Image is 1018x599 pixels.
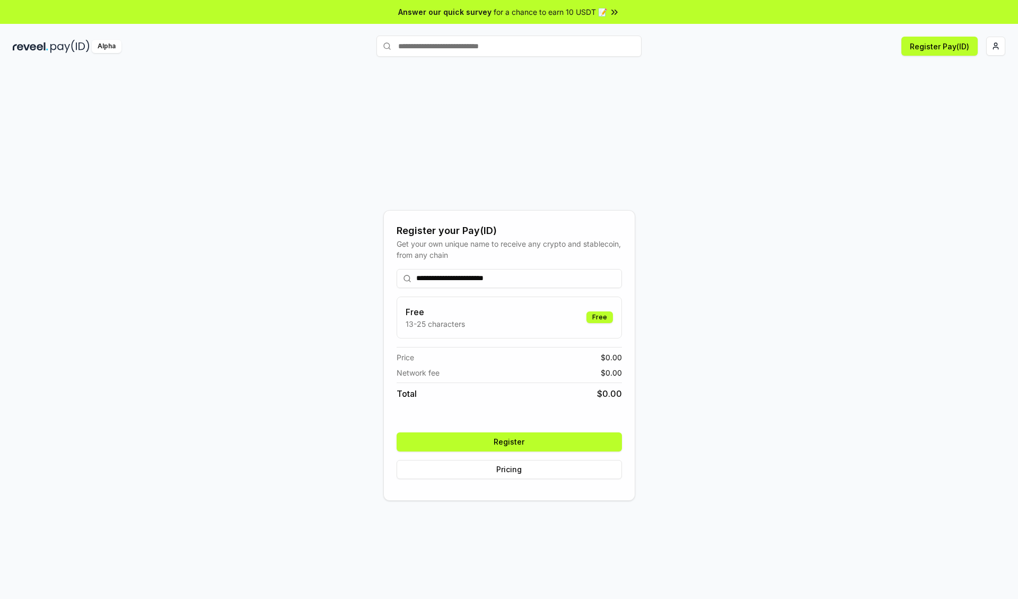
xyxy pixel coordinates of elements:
[406,306,465,318] h3: Free
[597,387,622,400] span: $ 0.00
[601,367,622,378] span: $ 0.00
[901,37,978,56] button: Register Pay(ID)
[494,6,607,18] span: for a chance to earn 10 USDT 📝
[397,223,622,238] div: Register your Pay(ID)
[50,40,90,53] img: pay_id
[397,432,622,452] button: Register
[397,387,417,400] span: Total
[397,367,440,378] span: Network fee
[586,311,613,323] div: Free
[397,460,622,479] button: Pricing
[601,352,622,363] span: $ 0.00
[92,40,121,53] div: Alpha
[13,40,48,53] img: reveel_dark
[397,352,414,363] span: Price
[397,238,622,261] div: Get your own unique name to receive any crypto and stablecoin, from any chain
[398,6,492,18] span: Answer our quick survey
[406,318,465,329] p: 13-25 characters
